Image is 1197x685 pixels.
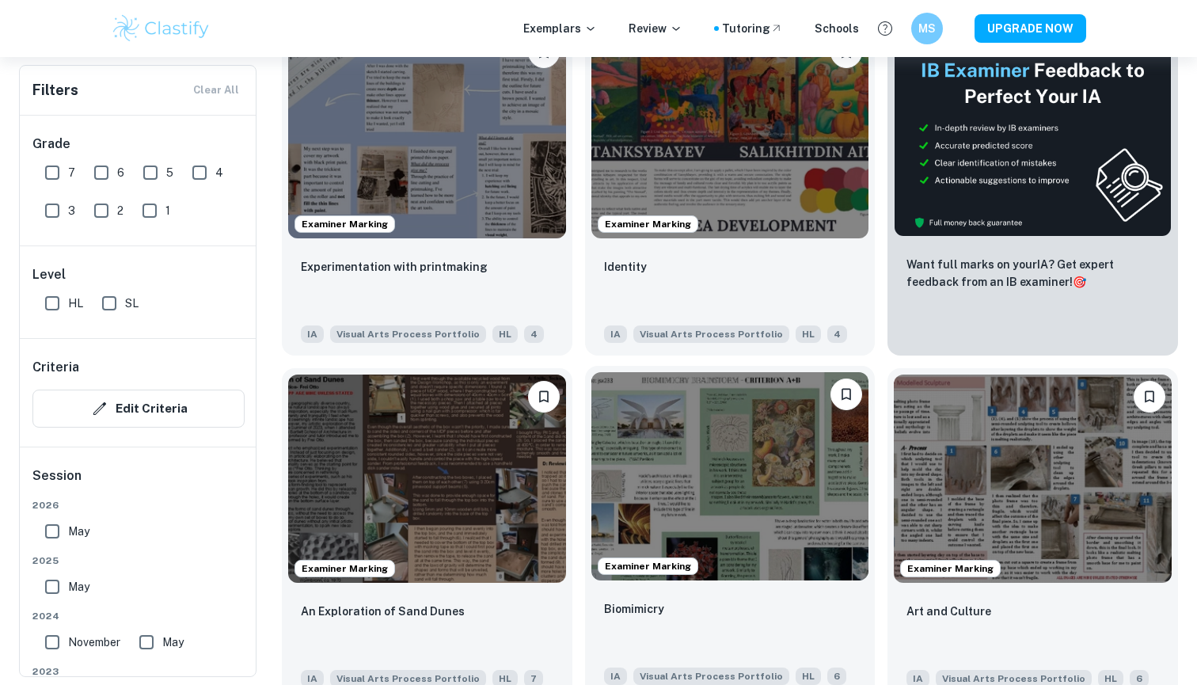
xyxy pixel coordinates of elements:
a: Examiner MarkingBookmarkIdentityIAVisual Arts Process PortfolioHL4 [585,24,876,356]
span: 4 [215,164,223,181]
span: 2026 [32,498,245,512]
span: May [162,634,184,651]
span: Examiner Marking [901,561,1000,576]
p: Experimentation with printmaking [301,258,488,276]
span: HL [796,668,821,685]
img: Visual Arts Process Portfolio IA example thumbnail: Art and Culture [894,375,1172,583]
span: 7 [68,164,75,181]
p: Identity [604,258,647,276]
span: Examiner Marking [598,559,697,573]
span: HL [796,325,821,343]
span: Examiner Marking [295,561,394,576]
button: UPGRADE NOW [975,14,1086,43]
span: November [68,634,120,651]
a: Tutoring [722,20,783,37]
span: May [68,578,89,596]
span: Examiner Marking [295,217,394,231]
span: Visual Arts Process Portfolio [633,668,789,685]
span: 1 [165,202,170,219]
span: HL [68,295,83,312]
h6: Session [32,466,245,498]
span: 6 [117,164,124,181]
button: MS [911,13,943,44]
img: Clastify logo [111,13,211,44]
img: Thumbnail [894,30,1172,237]
button: Edit Criteria [32,390,245,428]
span: 2023 [32,664,245,679]
span: HL [492,325,518,343]
span: 2024 [32,609,245,623]
span: 2025 [32,554,245,568]
a: Schools [815,20,859,37]
button: Bookmark [830,379,862,410]
span: Visual Arts Process Portfolio [633,325,789,343]
img: Visual Arts Process Portfolio IA example thumbnail: Experimentation with printmaking [288,30,566,238]
button: Help and Feedback [872,15,899,42]
a: Examiner MarkingBookmarkExperimentation with printmakingIAVisual Arts Process PortfolioHL4 [282,24,572,356]
button: Bookmark [1134,381,1165,413]
p: Art and Culture [906,603,991,620]
span: 4 [524,325,544,343]
img: Visual Arts Process Portfolio IA example thumbnail: Identity [591,30,869,238]
span: IA [301,325,324,343]
span: 🎯 [1073,276,1086,288]
p: Exemplars [523,20,597,37]
p: An Exploration of Sand Dunes [301,603,465,620]
h6: MS [918,20,937,37]
span: 5 [166,164,173,181]
img: Visual Arts Process Portfolio IA example thumbnail: An Exploration of Sand Dunes [288,375,566,583]
span: IA [604,325,627,343]
span: 4 [827,325,847,343]
p: Review [629,20,682,37]
h6: Level [32,265,245,284]
span: 3 [68,202,75,219]
img: Visual Arts Process Portfolio IA example thumbnail: Biomimicry [591,372,869,580]
span: 6 [827,668,846,685]
h6: Filters [32,79,78,101]
h6: Grade [32,135,245,154]
p: Want full marks on your IA ? Get expert feedback from an IB examiner! [906,256,1159,291]
span: IA [604,668,627,685]
span: 2 [117,202,123,219]
p: Biomimicry [604,600,664,618]
h6: Criteria [32,358,79,377]
button: Bookmark [528,381,560,413]
span: Visual Arts Process Portfolio [330,325,486,343]
span: SL [125,295,139,312]
span: Examiner Marking [598,217,697,231]
a: ThumbnailWant full marks on yourIA? Get expert feedback from an IB examiner! [887,24,1178,356]
span: May [68,523,89,540]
